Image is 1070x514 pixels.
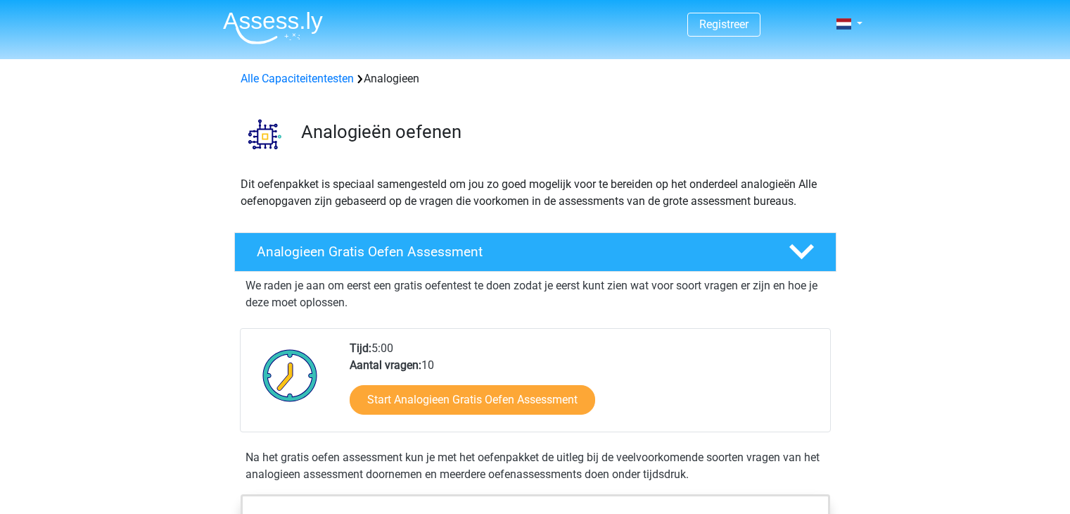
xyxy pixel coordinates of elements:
[350,358,421,372] b: Aantal vragen:
[350,385,595,415] a: Start Analogieen Gratis Oefen Assessment
[339,340,829,432] div: 5:00 10
[699,18,749,31] a: Registreer
[235,104,295,164] img: analogieen
[229,232,842,272] a: Analogieen Gratis Oefen Assessment
[241,176,830,210] p: Dit oefenpakket is speciaal samengesteld om jou zo goed mogelijk voor te bereiden op het onderdee...
[223,11,323,44] img: Assessly
[240,449,831,483] div: Na het gratis oefen assessment kun je met het oefenpakket de uitleg bij de veelvoorkomende soorte...
[235,70,836,87] div: Analogieen
[255,340,326,410] img: Klok
[257,244,766,260] h4: Analogieen Gratis Oefen Assessment
[241,72,354,85] a: Alle Capaciteitentesten
[246,277,825,311] p: We raden je aan om eerst een gratis oefentest te doen zodat je eerst kunt zien wat voor soort vra...
[350,341,371,355] b: Tijd:
[301,121,825,143] h3: Analogieën oefenen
